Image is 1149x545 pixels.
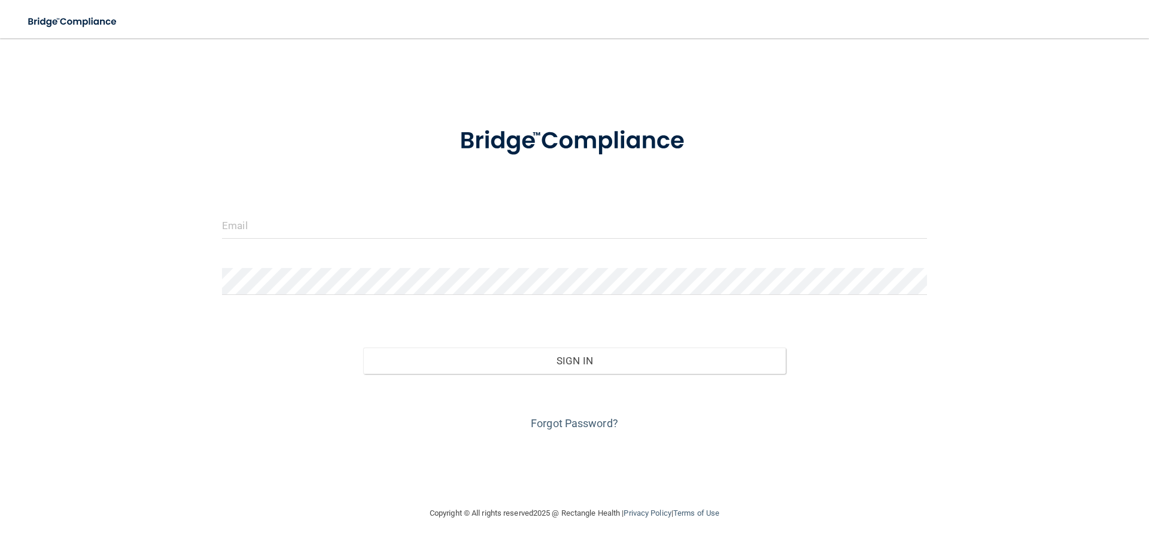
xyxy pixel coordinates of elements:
[435,110,714,172] img: bridge_compliance_login_screen.278c3ca4.svg
[18,10,128,34] img: bridge_compliance_login_screen.278c3ca4.svg
[624,509,671,517] a: Privacy Policy
[363,348,786,374] button: Sign In
[222,212,927,239] input: Email
[531,417,618,430] a: Forgot Password?
[673,509,719,517] a: Terms of Use
[356,494,793,532] div: Copyright © All rights reserved 2025 @ Rectangle Health | |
